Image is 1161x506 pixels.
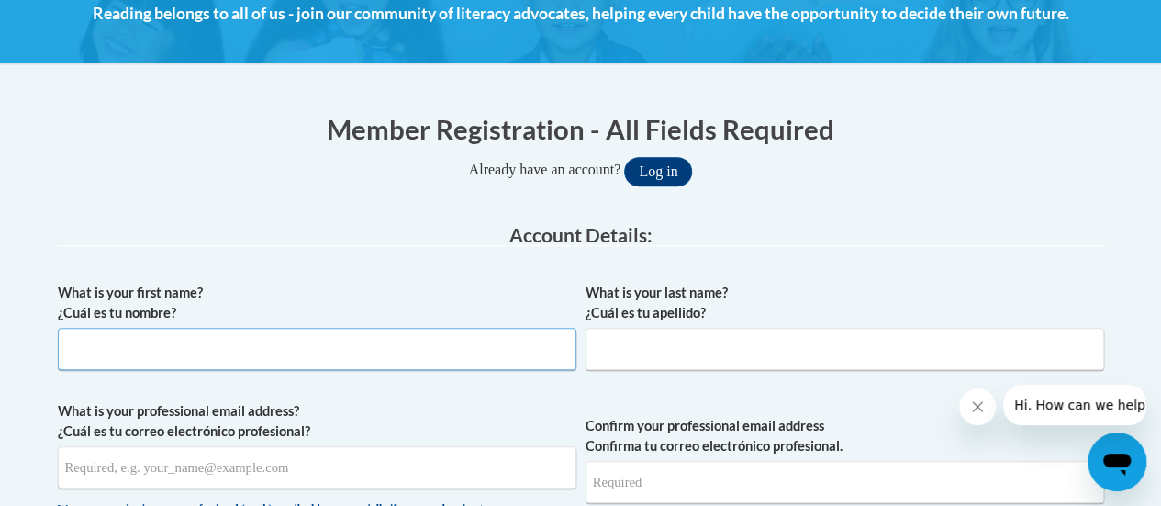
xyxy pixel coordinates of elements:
span: Already have an account? [469,162,621,177]
label: Confirm your professional email address Confirma tu correo electrónico profesional. [586,416,1104,456]
iframe: Close message [959,388,996,425]
iframe: Button to launch messaging window [1088,433,1146,491]
h4: Reading belongs to all of us - join our community of literacy advocates, helping every child have... [58,2,1104,26]
iframe: Message from company [1003,385,1146,425]
span: Hi. How can we help? [11,13,149,28]
h1: Member Registration - All Fields Required [58,110,1104,148]
span: Account Details: [509,223,653,246]
input: Metadata input [58,328,576,370]
label: What is your last name? ¿Cuál es tu apellido? [586,283,1104,323]
button: Log in [624,157,692,186]
input: Metadata input [58,446,576,489]
input: Required [586,461,1104,503]
input: Metadata input [586,328,1104,370]
label: What is your first name? ¿Cuál es tu nombre? [58,283,576,323]
label: What is your professional email address? ¿Cuál es tu correo electrónico profesional? [58,401,576,442]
